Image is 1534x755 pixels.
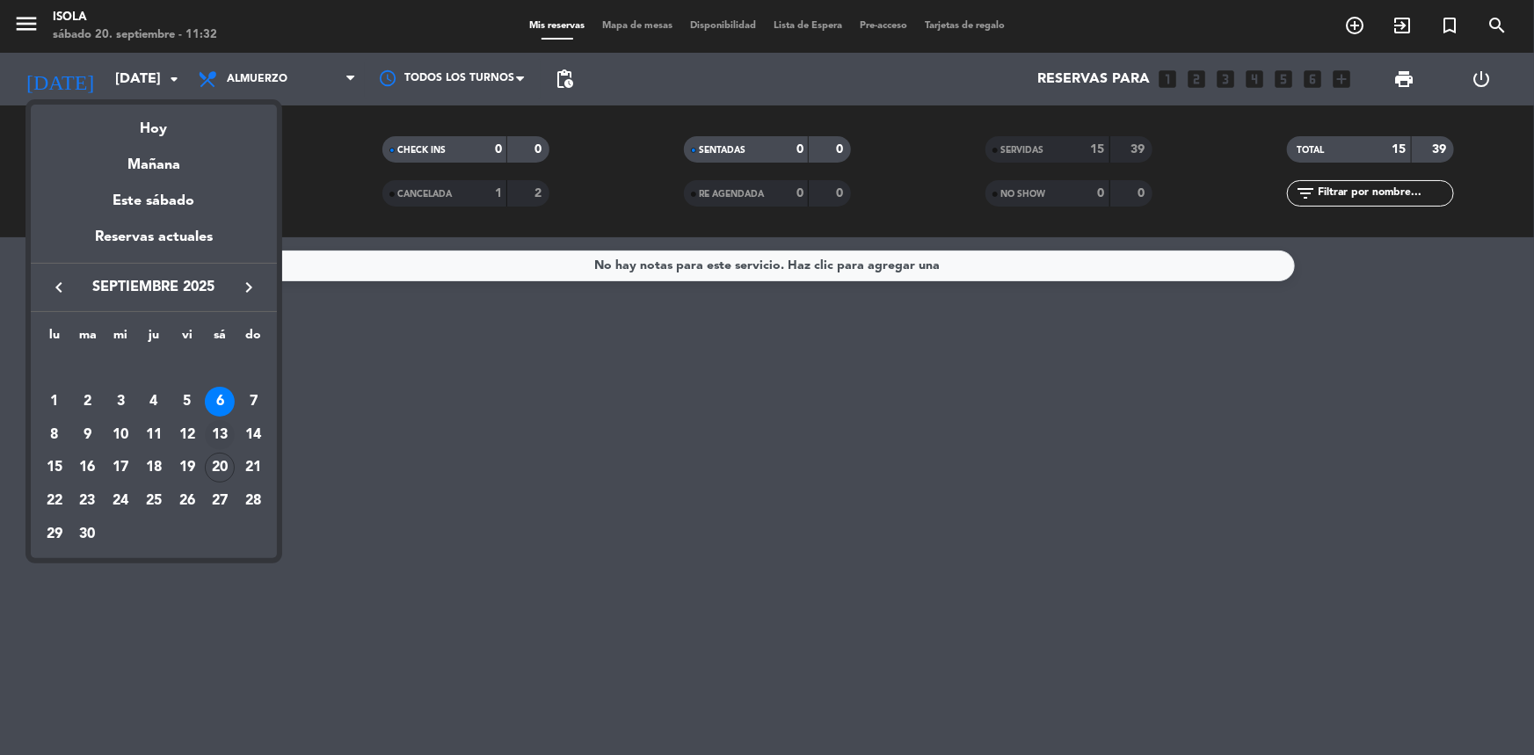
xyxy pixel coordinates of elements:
[139,486,169,516] div: 25
[236,418,270,452] td: 14 de septiembre de 2025
[205,420,235,450] div: 13
[171,418,204,452] td: 12 de septiembre de 2025
[104,452,137,485] td: 17 de septiembre de 2025
[205,387,235,417] div: 6
[73,519,103,549] div: 30
[104,484,137,518] td: 24 de septiembre de 2025
[73,420,103,450] div: 9
[31,226,277,262] div: Reservas actuales
[172,387,202,417] div: 5
[104,385,137,418] td: 3 de septiembre de 2025
[71,418,105,452] td: 9 de septiembre de 2025
[105,420,135,450] div: 10
[71,518,105,551] td: 30 de septiembre de 2025
[40,453,69,483] div: 15
[38,418,71,452] td: 8 de septiembre de 2025
[38,352,270,385] td: SEP.
[75,276,233,299] span: septiembre 2025
[31,177,277,226] div: Este sábado
[40,420,69,450] div: 8
[38,325,71,352] th: lunes
[38,518,71,551] td: 29 de septiembre de 2025
[238,420,268,450] div: 14
[204,325,237,352] th: sábado
[236,385,270,418] td: 7 de septiembre de 2025
[171,385,204,418] td: 5 de septiembre de 2025
[73,387,103,417] div: 2
[238,387,268,417] div: 7
[171,325,204,352] th: viernes
[31,141,277,177] div: Mañana
[137,325,171,352] th: jueves
[43,276,75,299] button: keyboard_arrow_left
[172,420,202,450] div: 12
[104,325,137,352] th: miércoles
[71,484,105,518] td: 23 de septiembre de 2025
[73,486,103,516] div: 23
[48,277,69,298] i: keyboard_arrow_left
[172,453,202,483] div: 19
[204,385,237,418] td: 6 de septiembre de 2025
[105,486,135,516] div: 24
[104,418,137,452] td: 10 de septiembre de 2025
[38,452,71,485] td: 15 de septiembre de 2025
[204,452,237,485] td: 20 de septiembre de 2025
[38,385,71,418] td: 1 de septiembre de 2025
[71,452,105,485] td: 16 de septiembre de 2025
[139,387,169,417] div: 4
[105,453,135,483] div: 17
[236,484,270,518] td: 28 de septiembre de 2025
[139,420,169,450] div: 11
[31,105,277,141] div: Hoy
[171,484,204,518] td: 26 de septiembre de 2025
[40,387,69,417] div: 1
[71,325,105,352] th: martes
[71,385,105,418] td: 2 de septiembre de 2025
[204,484,237,518] td: 27 de septiembre de 2025
[238,277,259,298] i: keyboard_arrow_right
[172,486,202,516] div: 26
[204,418,237,452] td: 13 de septiembre de 2025
[137,418,171,452] td: 11 de septiembre de 2025
[236,452,270,485] td: 21 de septiembre de 2025
[40,519,69,549] div: 29
[137,385,171,418] td: 4 de septiembre de 2025
[40,486,69,516] div: 22
[238,486,268,516] div: 28
[137,452,171,485] td: 18 de septiembre de 2025
[238,453,268,483] div: 21
[73,453,103,483] div: 16
[205,453,235,483] div: 20
[205,486,235,516] div: 27
[38,484,71,518] td: 22 de septiembre de 2025
[139,453,169,483] div: 18
[233,276,265,299] button: keyboard_arrow_right
[171,452,204,485] td: 19 de septiembre de 2025
[137,484,171,518] td: 25 de septiembre de 2025
[236,325,270,352] th: domingo
[105,387,135,417] div: 3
